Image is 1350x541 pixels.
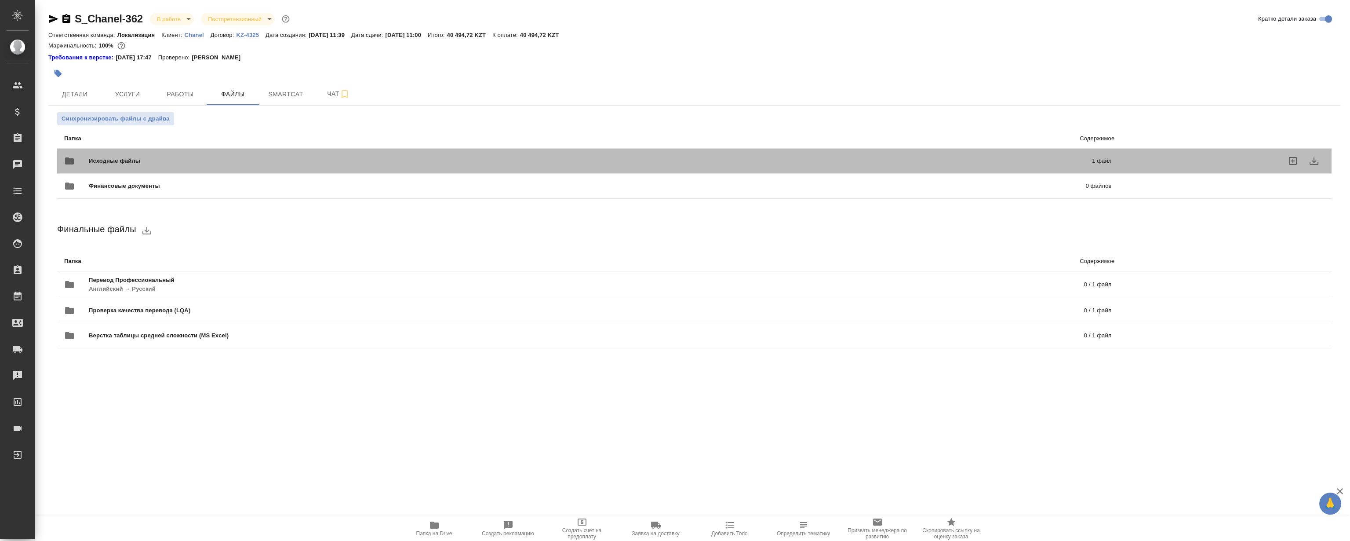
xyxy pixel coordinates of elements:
span: Файлы [212,89,254,100]
button: folder [59,175,80,197]
a: S_Chanel-362 [75,13,143,25]
button: Синхронизировать файлы с драйва [57,112,174,125]
span: Работы [159,89,201,100]
p: Договор: [211,32,237,38]
p: Маржинальность: [48,42,98,49]
span: Кратко детали заказа [1258,15,1316,23]
a: Chanel [185,31,211,38]
button: folder [59,274,80,295]
button: Добавить тэг [48,64,68,83]
p: [DATE] 17:47 [116,53,158,62]
p: Итого: [428,32,447,38]
button: В работе [154,15,183,23]
p: Содержимое [581,257,1115,266]
p: 1 файл [616,157,1112,165]
p: Проверено: [158,53,192,62]
a: Требования к верстке: [48,53,116,62]
p: 100% [98,42,116,49]
span: Синхронизировать файлы с драйва [62,114,170,123]
button: Скопировать ссылку для ЯМессенджера [48,14,59,24]
span: Перевод Профессиональный [89,276,629,285]
span: Финансовые документы [89,182,623,190]
button: download [1303,150,1325,172]
span: Чат [317,88,360,99]
p: Дата создания: [266,32,309,38]
p: 0 / 1 файл [637,306,1111,315]
p: Ответственная команда: [48,32,117,38]
p: 0 файлов [623,182,1112,190]
button: download [136,220,157,241]
p: [PERSON_NAME] [192,53,247,62]
span: Детали [54,89,96,100]
span: Услуги [106,89,149,100]
span: Исходные файлы [89,157,616,165]
button: Постпретензионный [205,15,264,23]
p: 40 494,72 KZT [447,32,493,38]
p: 0 / 1 файл [629,280,1111,289]
span: Smartcat [265,89,307,100]
p: KZ-4325 [236,32,266,38]
p: Содержимое [581,134,1115,143]
button: Доп статусы указывают на важность/срочность заказа [280,13,291,25]
p: Папка [64,257,581,266]
label: uploadFiles [1282,150,1303,172]
p: [DATE] 11:39 [309,32,351,38]
p: [DATE] 11:00 [385,32,428,38]
button: 🙏 [1319,493,1341,515]
p: 0 / 1 файл [656,331,1112,340]
span: Верстка таблицы средней сложности (MS Excel) [89,331,656,340]
button: folder [59,150,80,172]
p: Дата сдачи: [351,32,385,38]
button: folder [59,300,80,321]
p: К оплате: [492,32,520,38]
div: Нажми, чтобы открыть папку с инструкцией [48,53,116,62]
p: Chanel [185,32,211,38]
button: folder [59,325,80,346]
span: Финальные файлы [57,224,136,234]
svg: Подписаться [339,89,350,99]
span: Проверка качества перевода (LQA) [89,306,637,315]
p: Клиент: [161,32,184,38]
button: 0.00 RUB; 0.00 KZT; [116,40,127,51]
a: KZ-4325 [236,31,266,38]
p: Английский → Русский [89,285,629,293]
div: В работе [150,13,194,25]
p: Папка [64,134,581,143]
span: 🙏 [1323,494,1338,513]
div: В работе [201,13,275,25]
p: Локализация [117,32,162,38]
button: Скопировать ссылку [61,14,72,24]
p: 40 494,72 KZT [520,32,566,38]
